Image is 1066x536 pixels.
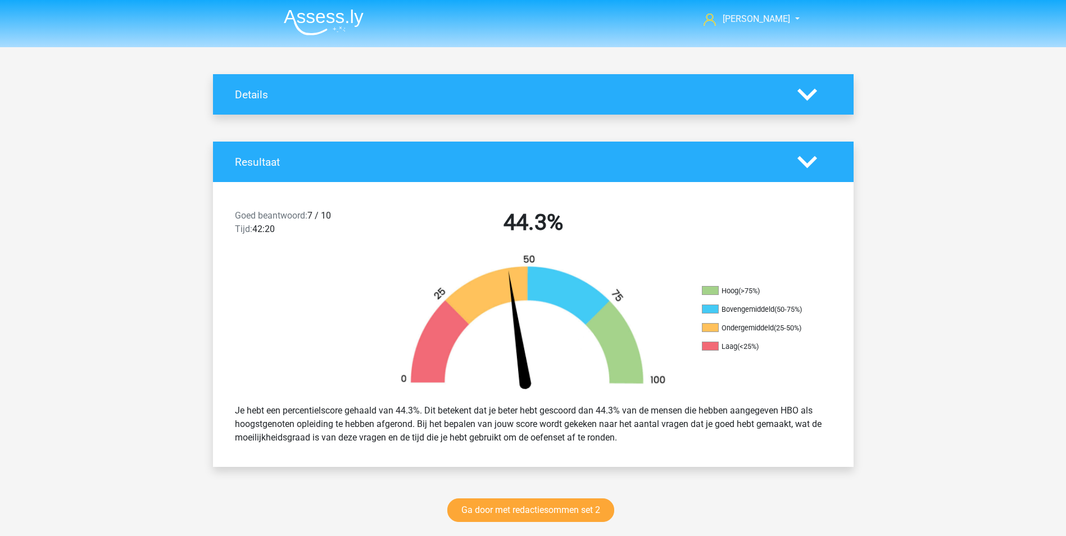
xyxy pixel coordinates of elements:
div: (>75%) [738,287,760,295]
li: Laag [702,342,814,352]
img: 44.7b37acb1dd65.png [382,254,685,395]
span: Goed beantwoord: [235,210,307,221]
div: 7 / 10 42:20 [226,209,380,240]
li: Hoog [702,286,814,296]
div: (<25%) [737,342,759,351]
h2: 44.3% [388,209,678,236]
a: [PERSON_NAME] [699,12,791,26]
div: (50-75%) [774,305,802,314]
li: Bovengemiddeld [702,305,814,315]
span: [PERSON_NAME] [723,13,790,24]
img: Assessly [284,9,364,35]
h4: Details [235,88,781,101]
li: Ondergemiddeld [702,323,814,333]
div: Je hebt een percentielscore gehaald van 44.3%. Dit betekent dat je beter hebt gescoord dan 44.3% ... [226,399,840,449]
div: (25-50%) [774,324,801,332]
h4: Resultaat [235,156,781,169]
a: Ga door met redactiesommen set 2 [447,498,614,522]
span: Tijd: [235,224,252,234]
